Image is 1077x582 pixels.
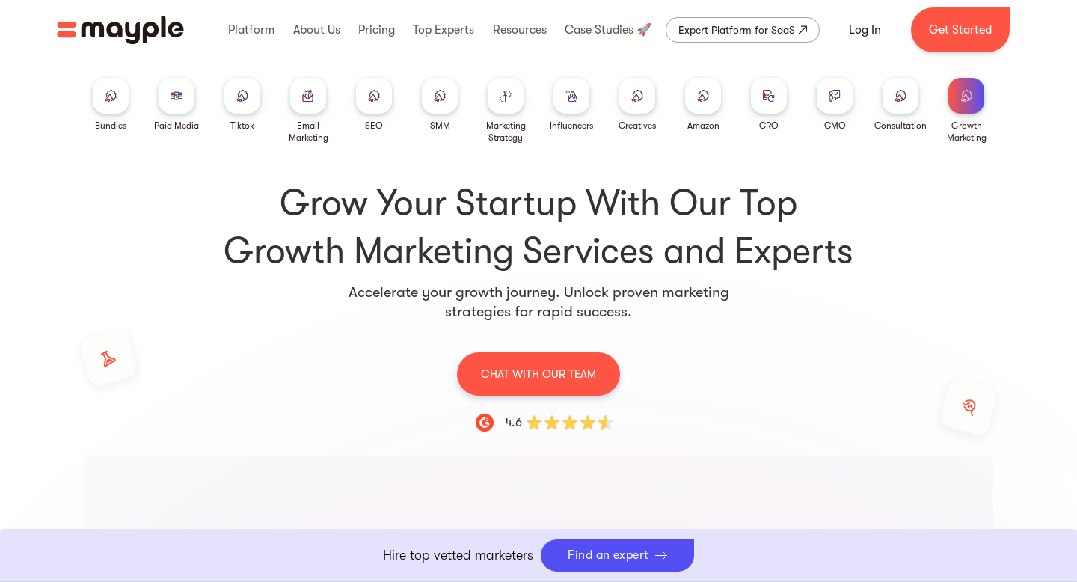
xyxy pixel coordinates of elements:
[355,6,399,54] div: Pricing
[874,78,927,132] a: Consultation
[939,120,993,144] div: Growth Marketing
[619,78,656,132] a: Creatives
[84,227,993,275] span: Growth Marketing Services and Experts
[154,78,199,132] a: Paid Media
[666,17,820,43] a: Expert Platform for SaaS
[751,78,787,132] a: CRO
[817,78,853,132] a: CMO
[154,120,199,132] div: Paid Media
[422,78,458,132] a: SMM
[341,283,736,322] p: Accelerate your growth journey. Unlock proven marketing strategies for rapid success.
[289,6,344,54] div: About Us
[479,120,533,144] div: Marketing Strategy
[911,7,1010,52] a: Get Started
[939,78,993,144] a: Growth Marketing
[824,120,846,132] div: CMO
[685,78,721,132] a: Amazon
[57,16,184,44] img: Mayple logo
[759,120,779,132] div: CRO
[84,180,993,275] h1: Grow Your Startup With Our Top
[479,78,533,144] a: Marketing Strategy
[224,6,278,54] div: Platform
[619,120,656,132] div: Creatives
[224,78,260,132] a: Tiktok
[230,120,254,132] div: Tiktok
[506,414,522,432] div: 4.6
[57,16,184,44] a: home
[95,120,126,132] div: Bundles
[409,6,478,54] div: Top Experts
[93,78,129,132] a: Bundles
[568,548,649,563] div: Find an expert
[356,78,392,132] a: SEO
[281,78,335,144] a: Email Marketing
[489,6,550,54] div: Resources
[365,120,383,132] div: SEO
[550,120,593,132] div: Influencers
[678,21,795,39] div: Expert Platform for SaaS
[481,364,596,384] p: CHAT WITH OUR TEAM
[430,120,450,132] div: SMM
[550,78,593,132] a: Influencers
[457,352,620,396] a: CHAT WITH OUR TEAM
[687,120,719,132] div: Amazon
[838,420,1077,582] iframe: Chat Widget
[831,12,899,48] a: Log In
[281,120,335,144] div: Email Marketing
[383,545,533,566] p: Hire top vetted marketers
[874,120,927,132] div: Consultation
